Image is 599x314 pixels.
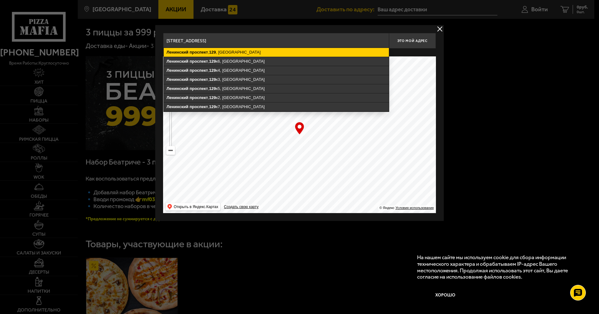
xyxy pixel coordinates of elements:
a: Условия использования [395,206,434,210]
ymaps: Ленинский [167,86,188,91]
ymaps: Ленинский [167,77,188,82]
ymaps: Ленинский [167,50,188,55]
ymaps: Ленинский [167,104,188,109]
ymaps: 129 [209,86,216,91]
ymaps: 129 [209,59,216,64]
p: Укажите дом на карте или в поле ввода [163,50,252,55]
ymaps: , к4, [GEOGRAPHIC_DATA] [164,66,389,75]
ymaps: , к2, [GEOGRAPHIC_DATA] [164,93,389,102]
ymaps: проспект [189,104,208,109]
ymaps: 129 [209,104,216,109]
ymaps: проспект [189,95,208,100]
ymaps: проспект [189,86,208,91]
ymaps: 129 [209,68,216,73]
ymaps: , к5, [GEOGRAPHIC_DATA] [164,84,389,93]
ymaps: Ленинский [167,68,188,73]
ymaps: проспект [189,59,208,64]
ymaps: проспект [189,68,208,73]
ymaps: 129 [209,77,216,82]
a: Создать свою карту [223,205,260,209]
ymaps: Ленинский [167,59,188,64]
ymaps: , к7, [GEOGRAPHIC_DATA] [164,102,389,111]
ymaps: Открыть в Яндекс.Картах [166,203,220,211]
ymaps: Открыть в Яндекс.Картах [174,203,218,211]
ymaps: 129 [209,50,216,55]
ymaps: © Яндекс [379,206,395,210]
ymaps: , , [GEOGRAPHIC_DATA] [164,48,389,57]
p: На нашем сайте мы используем cookie для сбора информации технического характера и обрабатываем IP... [417,254,580,280]
button: Хорошо [417,286,473,305]
button: Это мой адрес [389,33,436,49]
button: delivery type [436,25,444,33]
span: Это мой адрес [397,39,427,43]
ymaps: Ленинский [167,95,188,100]
input: Введите адрес доставки [163,33,389,49]
ymaps: 129 [209,95,216,100]
ymaps: проспект [189,77,208,82]
ymaps: , к3, [GEOGRAPHIC_DATA] [164,75,389,84]
ymaps: , к6, [GEOGRAPHIC_DATA] [164,57,389,66]
ymaps: проспект [189,50,208,55]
